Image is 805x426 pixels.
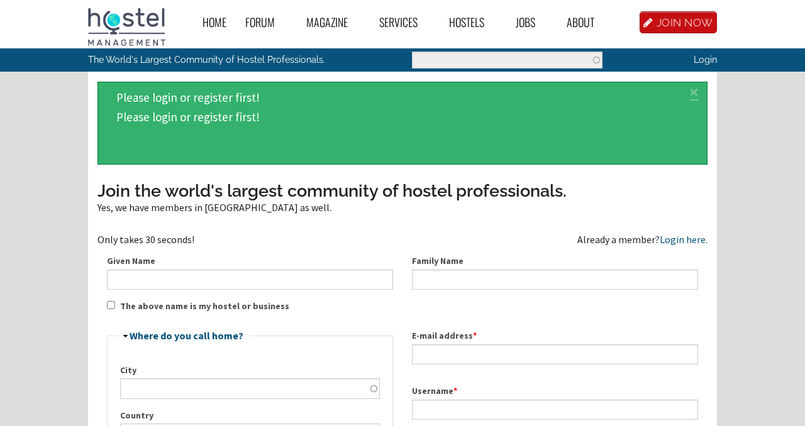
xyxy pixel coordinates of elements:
a: Forum [236,8,297,36]
input: A valid e-mail address. All e-mails from the system will be sent to this address. The e-mail addr... [412,344,698,364]
a: JOIN NOW [640,11,717,33]
a: Jobs [506,8,557,36]
span: This field is required. [453,385,457,396]
label: Username [412,385,698,398]
input: Enter the terms you wish to search for. [412,52,602,68]
a: Login here. [660,233,708,246]
label: Given Name [107,254,393,268]
div: Already a member? [577,234,708,244]
span: This field is required. [473,330,477,341]
div: Only takes 30 seconds! [97,234,402,244]
a: × [687,89,701,94]
label: City [120,364,380,377]
label: Family Name [412,254,698,268]
a: About [557,8,616,36]
div: Yes, we have members in [GEOGRAPHIC_DATA] as well. [97,202,708,212]
a: Where do you call home? [130,329,243,342]
label: E-mail address [412,329,698,342]
a: Home [193,8,236,36]
li: Please login or register first! [116,88,696,107]
p: The World's Largest Community of Hostel Professionals. [88,48,350,71]
input: Spaces are allowed; punctuation is not allowed except for periods, hyphens, apostrophes, and unde... [412,400,698,420]
label: Country [120,409,380,422]
label: The above name is my hostel or business [120,300,289,313]
a: Hostels [440,8,506,36]
a: Magazine [297,8,370,36]
a: Login [694,54,717,65]
img: Hostel Management Home [88,8,165,46]
h3: Join the world's largest community of hostel professionals. [97,179,708,203]
li: Please login or register first! [116,107,696,126]
a: Services [370,8,440,36]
